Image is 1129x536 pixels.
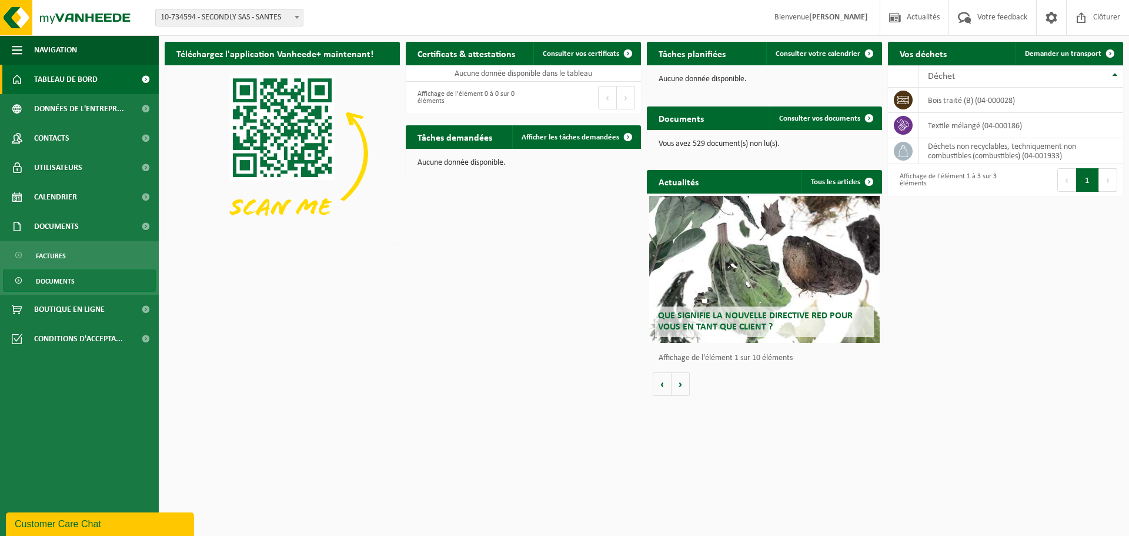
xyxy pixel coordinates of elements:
[647,106,716,129] h2: Documents
[1016,42,1122,65] a: Demander un transport
[165,65,400,242] img: Download de VHEPlus App
[522,134,619,141] span: Afficher les tâches demandées
[809,13,868,22] strong: [PERSON_NAME]
[658,311,853,332] span: Que signifie la nouvelle directive RED pour vous en tant que client ?
[779,115,860,122] span: Consulter vos documents
[165,42,385,65] h2: Téléchargez l'application Vanheede+ maintenant!
[34,124,69,153] span: Contacts
[659,140,870,148] p: Vous avez 529 document(s) non lu(s).
[3,269,156,292] a: Documents
[1025,50,1101,58] span: Demander un transport
[34,212,79,241] span: Documents
[647,170,710,193] h2: Actualités
[406,65,641,82] td: Aucune donnée disponible dans le tableau
[512,125,640,149] a: Afficher les tâches demandées
[406,125,504,148] h2: Tâches demandées
[36,270,75,292] span: Documents
[417,159,629,167] p: Aucune donnée disponible.
[34,94,124,124] span: Données de l'entrepr...
[598,86,617,109] button: Previous
[919,113,1123,138] td: textile mélangé (04-000186)
[412,85,517,111] div: Affichage de l'élément 0 à 0 sur 0 éléments
[647,42,737,65] h2: Tâches planifiées
[672,372,690,396] button: Volgende
[34,295,105,324] span: Boutique en ligne
[888,42,958,65] h2: Vos déchets
[776,50,860,58] span: Consulter votre calendrier
[659,354,876,362] p: Affichage de l'élément 1 sur 10 éléments
[34,182,77,212] span: Calendrier
[36,245,66,267] span: Factures
[156,9,303,26] span: 10-734594 - SECONDLY SAS - SANTES
[155,9,303,26] span: 10-734594 - SECONDLY SAS - SANTES
[34,35,77,65] span: Navigation
[3,244,156,267] a: Factures
[659,75,870,84] p: Aucune donnée disponible.
[34,65,98,94] span: Tableau de bord
[543,50,619,58] span: Consulter vos certificats
[928,72,955,81] span: Déchet
[34,324,123,354] span: Conditions d'accepta...
[1057,168,1076,192] button: Previous
[1099,168,1117,192] button: Next
[649,196,880,343] a: Que signifie la nouvelle directive RED pour vous en tant que client ?
[894,167,1000,193] div: Affichage de l'élément 1 à 3 sur 3 éléments
[533,42,640,65] a: Consulter vos certificats
[919,138,1123,164] td: déchets non recyclables, techniquement non combustibles (combustibles) (04-001933)
[617,86,635,109] button: Next
[766,42,881,65] a: Consulter votre calendrier
[6,510,196,536] iframe: chat widget
[406,42,527,65] h2: Certificats & attestations
[34,153,82,182] span: Utilisateurs
[801,170,881,194] a: Tous les articles
[653,372,672,396] button: Vorige
[770,106,881,130] a: Consulter vos documents
[919,88,1123,113] td: bois traité (B) (04-000028)
[1076,168,1099,192] button: 1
